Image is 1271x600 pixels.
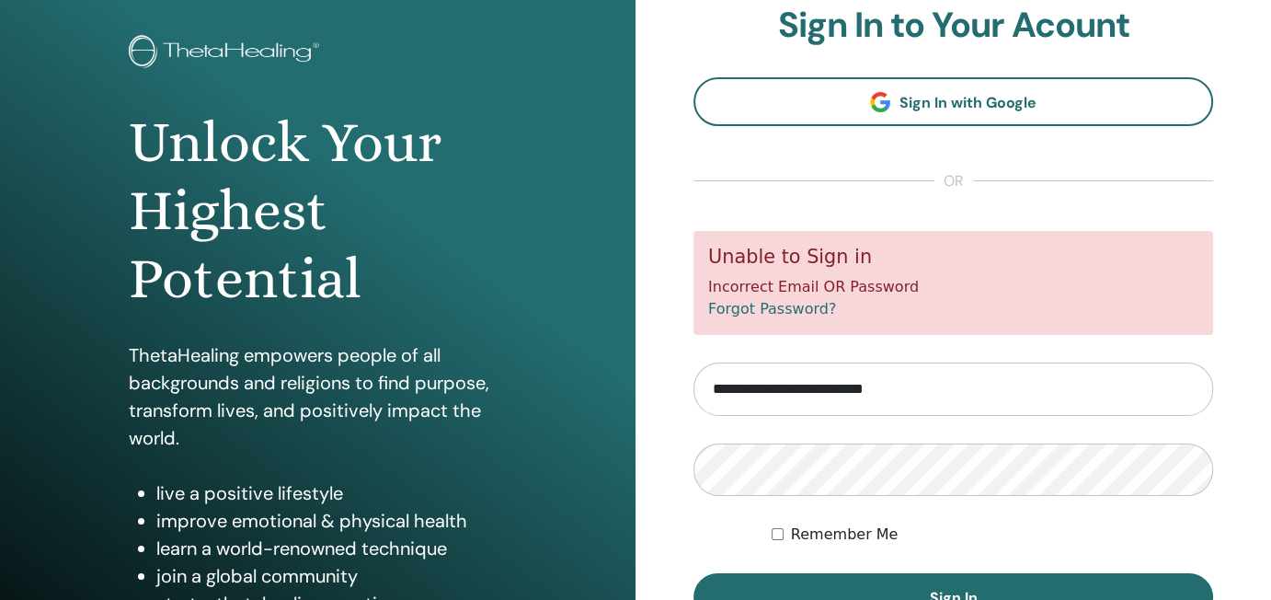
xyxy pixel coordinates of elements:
li: live a positive lifestyle [156,479,507,507]
div: Keep me authenticated indefinitely or until I manually logout [772,524,1213,546]
span: Sign In with Google [899,93,1036,112]
h5: Unable to Sign in [708,246,1198,269]
h2: Sign In to Your Acount [693,5,1213,47]
li: join a global community [156,562,507,590]
label: Remember Me [791,524,899,546]
h1: Unlock Your Highest Potential [129,109,507,314]
a: Sign In with Google [693,77,1213,126]
div: Incorrect Email OR Password [693,231,1213,335]
p: ThetaHealing empowers people of all backgrounds and religions to find purpose, transform lives, a... [129,341,507,452]
li: improve emotional & physical health [156,507,507,535]
li: learn a world-renowned technique [156,535,507,562]
a: Forgot Password? [708,300,836,317]
span: or [934,170,973,192]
